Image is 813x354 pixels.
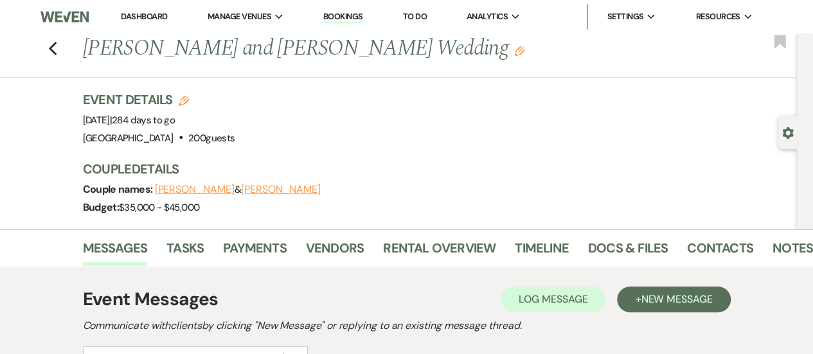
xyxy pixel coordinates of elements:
a: Notes [773,238,813,266]
a: Payments [223,238,287,266]
span: Settings [607,10,643,23]
h1: [PERSON_NAME] and [PERSON_NAME] Wedding [83,33,649,64]
span: & [155,183,321,196]
a: Bookings [323,11,363,23]
h3: Event Details [83,91,235,109]
span: Analytics [467,10,508,23]
span: 284 days to go [112,114,175,127]
a: Docs & Files [588,238,668,266]
span: [DATE] [83,114,175,127]
span: Budget: [83,200,120,214]
a: To Do [403,11,427,22]
span: Manage Venues [208,10,271,23]
img: Weven Logo [40,3,88,30]
span: Resources [695,10,740,23]
h3: Couple Details [83,160,785,178]
span: [GEOGRAPHIC_DATA] [83,132,174,145]
a: Timeline [515,238,569,266]
h2: Communicate with clients by clicking "New Message" or replying to an existing message thread. [83,318,731,333]
button: +New Message [617,287,730,312]
button: Open lead details [782,126,794,138]
span: Couple names: [83,182,155,196]
a: Tasks [166,238,204,266]
span: New Message [641,292,712,306]
button: Log Message [501,287,605,312]
span: Log Message [519,292,587,306]
button: [PERSON_NAME] [155,184,235,195]
button: Edit [514,45,524,57]
a: Messages [83,238,148,266]
span: 200 guests [188,132,235,145]
h1: Event Messages [83,286,219,313]
button: [PERSON_NAME] [241,184,321,195]
a: Vendors [306,238,364,266]
span: $35,000 - $45,000 [119,201,199,214]
span: | [110,114,175,127]
a: Contacts [687,238,753,266]
a: Dashboard [121,11,167,22]
a: Rental Overview [383,238,496,266]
